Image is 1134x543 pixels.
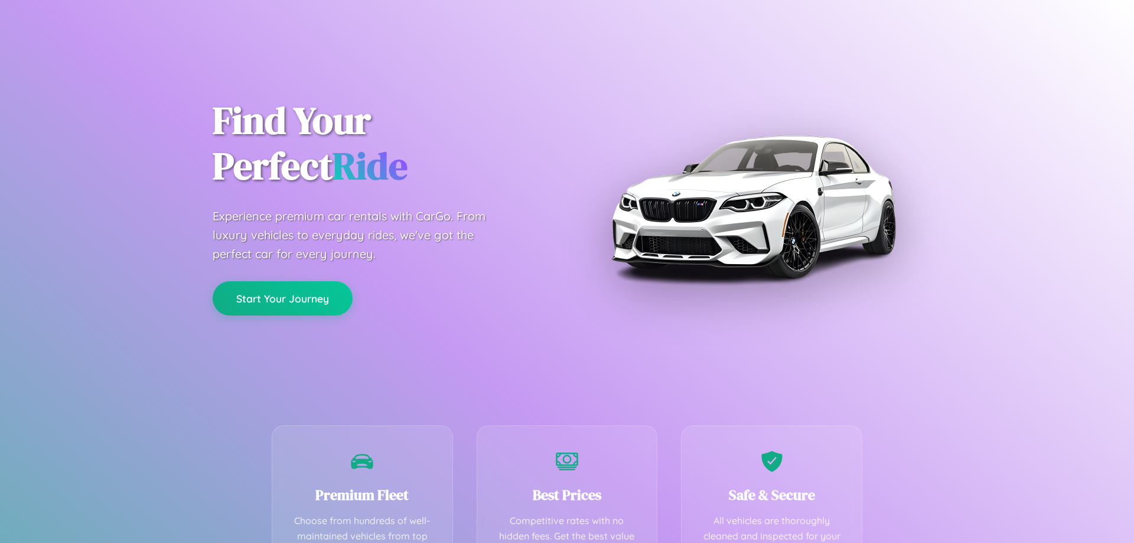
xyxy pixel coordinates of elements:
[333,140,408,191] span: Ride
[213,281,353,316] button: Start Your Journey
[290,485,435,505] h3: Premium Fleet
[213,98,549,189] h1: Find Your Perfect
[605,59,901,355] img: Premium BMW car rental vehicle
[699,485,844,505] h3: Safe & Secure
[495,485,640,505] h3: Best Prices
[213,207,508,264] p: Experience premium car rentals with CarGo. From luxury vehicles to everyday rides, we've got the ...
